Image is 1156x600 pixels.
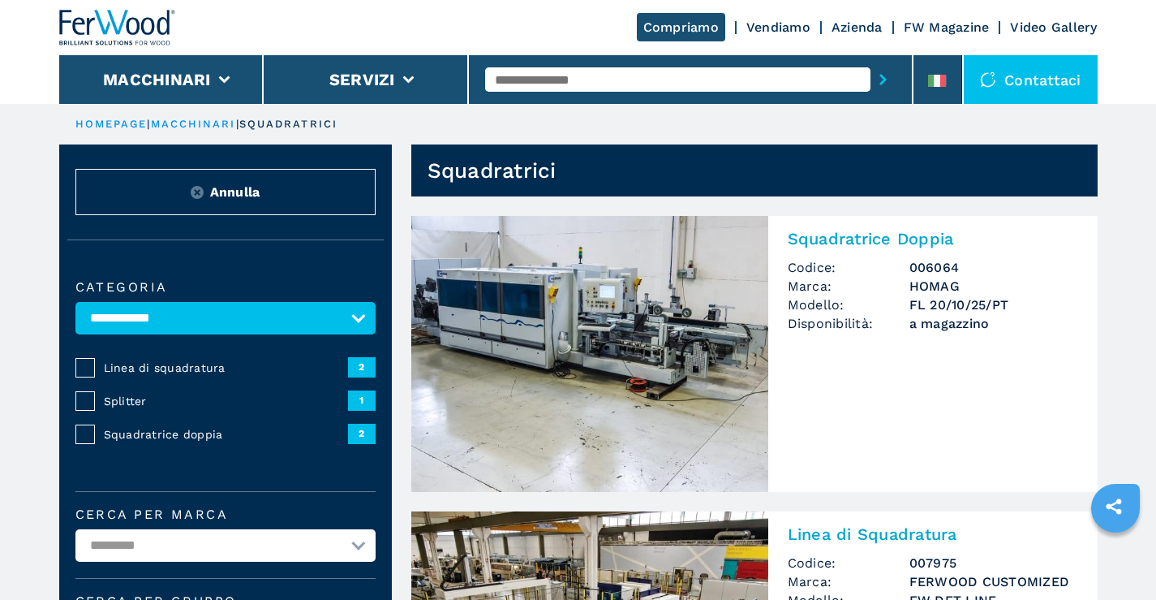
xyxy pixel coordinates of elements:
span: Annulla [210,183,260,201]
button: Macchinari [103,70,211,89]
span: Linea di squadratura [104,360,348,376]
span: Disponibilità: [788,314,909,333]
img: Ferwood [59,10,176,45]
span: Marca: [788,277,909,296]
a: Video Gallery [1010,19,1097,35]
img: Contattaci [980,71,996,88]
h3: FERWOOD CUSTOMIZED [909,572,1078,591]
button: Servizi [329,70,395,89]
h1: Squadratrici [428,158,557,183]
a: Vendiamo [746,19,810,35]
a: FW Magazine [904,19,990,35]
a: Squadratrice Doppia HOMAG FL 20/10/25/PTSquadratrice DoppiaCodice:006064Marca:HOMAGModello:FL 20/... [411,216,1098,492]
a: sharethis [1094,486,1134,527]
h2: Linea di Squadratura [788,524,1078,544]
span: 1 [348,391,376,410]
span: 2 [348,424,376,443]
span: Modello: [788,296,909,314]
a: HOMEPAGE [75,118,148,130]
h3: HOMAG [909,277,1078,296]
span: Squadratrice doppia [104,426,348,442]
span: 2 [348,357,376,377]
label: Categoria [75,281,376,294]
a: macchinari [151,118,236,130]
span: a magazzino [909,314,1078,333]
span: Marca: [788,572,909,591]
label: Cerca per marca [75,508,376,521]
button: submit-button [870,61,896,98]
img: Squadratrice Doppia HOMAG FL 20/10/25/PT [411,216,768,492]
h3: 007975 [909,554,1078,572]
div: Contattaci [964,55,1098,104]
span: Splitter [104,393,348,409]
p: squadratrici [239,117,337,132]
span: | [147,118,150,130]
button: ResetAnnulla [75,169,376,215]
a: Azienda [832,19,883,35]
img: Reset [191,186,204,199]
h3: FL 20/10/25/PT [909,296,1078,314]
a: Compriamo [637,13,725,41]
span: | [236,118,239,130]
span: Codice: [788,554,909,572]
h2: Squadratrice Doppia [788,229,1078,248]
span: Codice: [788,258,909,277]
h3: 006064 [909,258,1078,277]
